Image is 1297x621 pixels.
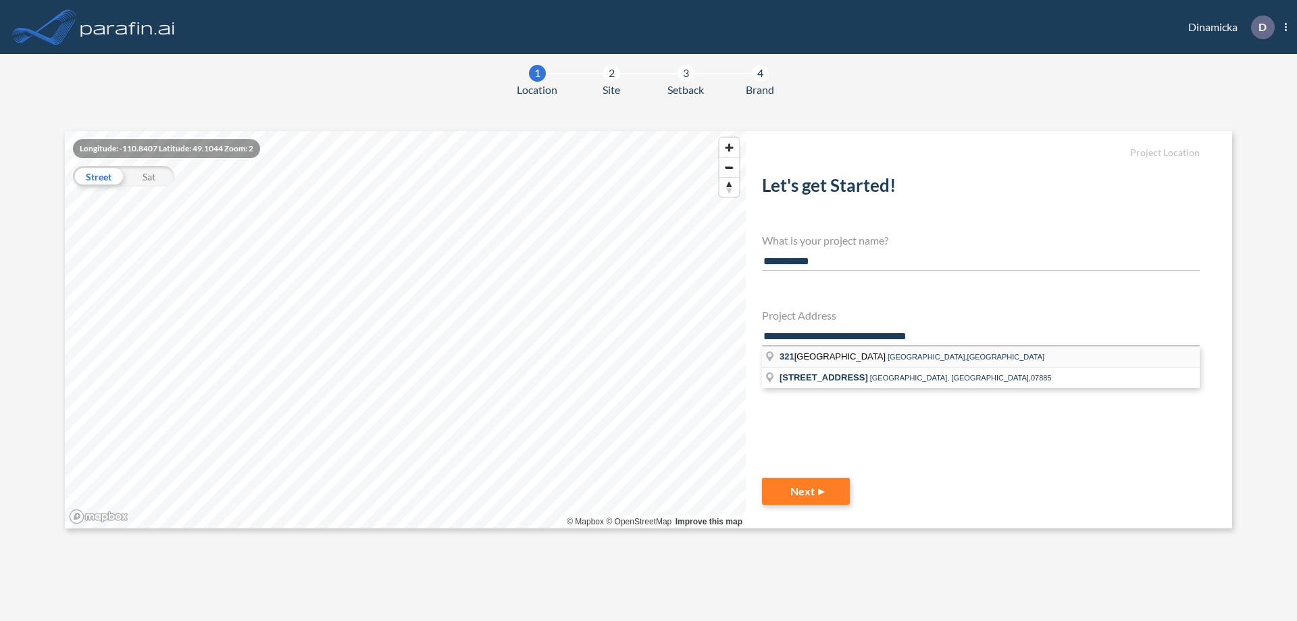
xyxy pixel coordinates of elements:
p: D [1258,21,1267,33]
h4: What is your project name? [762,234,1200,247]
div: 3 [678,65,694,82]
span: [STREET_ADDRESS] [780,372,868,382]
h5: Project Location [762,147,1200,159]
div: 2 [603,65,620,82]
a: Improve this map [676,517,742,526]
span: Zoom out [719,158,739,177]
span: Site [603,82,620,98]
a: OpenStreetMap [606,517,671,526]
button: Next [762,478,850,505]
span: [GEOGRAPHIC_DATA] [780,351,888,362]
span: Setback [667,82,704,98]
h2: Let's get Started! [762,175,1200,201]
a: Mapbox homepage [69,509,128,524]
span: Reset bearing to north [719,178,739,197]
span: Location [517,82,557,98]
h4: Project Address [762,309,1200,322]
button: Zoom out [719,157,739,177]
canvas: Map [65,131,746,528]
span: [GEOGRAPHIC_DATA], [GEOGRAPHIC_DATA],07885 [870,374,1052,382]
img: logo [78,14,178,41]
button: Zoom in [719,138,739,157]
a: Mapbox [567,517,604,526]
div: Longitude: -110.8407 Latitude: 49.1044 Zoom: 2 [73,139,260,158]
span: 321 [780,351,794,362]
span: [GEOGRAPHIC_DATA],[GEOGRAPHIC_DATA] [888,353,1044,361]
div: Sat [124,166,174,187]
div: 1 [529,65,546,82]
div: Street [73,166,124,187]
div: 4 [752,65,769,82]
div: Dinamicka [1168,16,1287,39]
span: Brand [746,82,774,98]
button: Reset bearing to north [719,177,739,197]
